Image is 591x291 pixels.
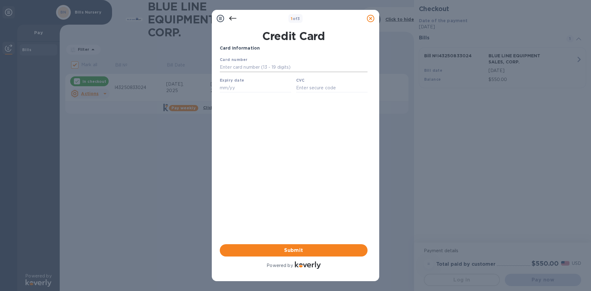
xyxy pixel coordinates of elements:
iframe: Your browser does not support iframes [220,56,368,94]
img: Logo [295,261,321,269]
b: Card Information [220,46,260,51]
button: Submit [220,244,368,257]
span: Submit [225,247,363,254]
span: 1 [291,16,292,21]
b: of 3 [291,16,300,21]
p: Powered by [267,262,293,269]
h1: Credit Card [217,30,370,42]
